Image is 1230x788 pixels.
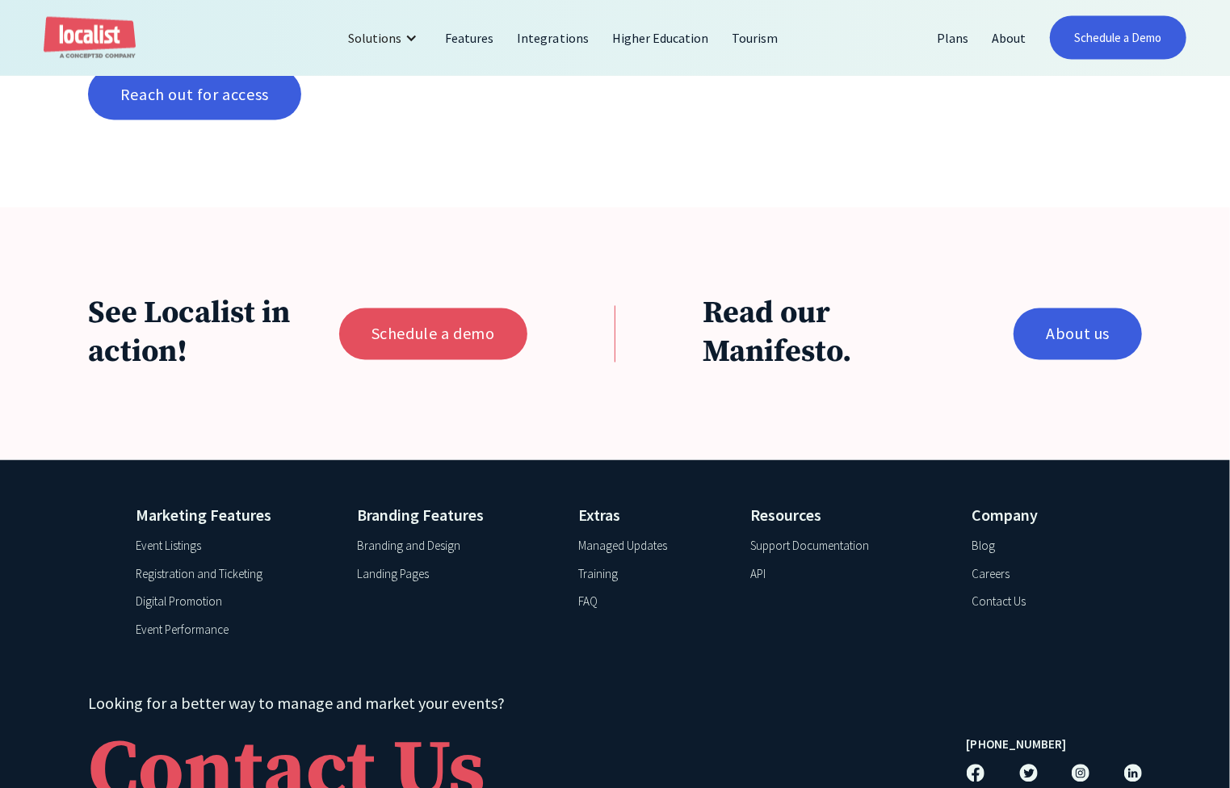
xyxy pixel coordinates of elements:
a: Registration and Ticketing [136,566,262,585]
div: Solutions [348,28,401,48]
h4: Company [972,504,1094,528]
h3: See Localist in action! [88,295,296,372]
a: Careers [972,566,1010,585]
a: Training [578,566,618,585]
a: Digital Promotion [136,593,222,612]
a: FAQ [578,593,598,612]
a: Tourism [720,19,790,57]
a: home [44,17,136,60]
a: Branding and Design [357,538,460,556]
h4: Resources [750,504,947,528]
a: Support Documentation [750,538,869,556]
a: Schedule a Demo [1050,16,1186,60]
a: Managed Updates [578,538,667,556]
h4: Extras [578,504,726,528]
a: [PHONE_NUMBER] [967,736,1066,755]
a: API [750,566,766,585]
h3: Read our Manifesto. [703,295,970,372]
a: Reach out for access [88,69,301,120]
h4: Looking for a better way to manage and market your events? [88,692,922,716]
a: Event Listings [136,538,201,556]
h4: Marketing Features [136,504,333,528]
a: Blog [972,538,995,556]
div: Solutions [336,19,434,57]
a: Features [434,19,506,57]
a: Event Performance [136,622,229,640]
a: Landing Pages [357,566,429,585]
a: Higher Education [601,19,720,57]
a: Plans [926,19,980,57]
a: Schedule a demo [339,308,527,360]
a: About [980,19,1038,57]
a: Contact Us [972,593,1026,612]
a: Integrations [506,19,601,57]
a: About us [1014,308,1142,360]
h4: Branding Features [357,504,554,528]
